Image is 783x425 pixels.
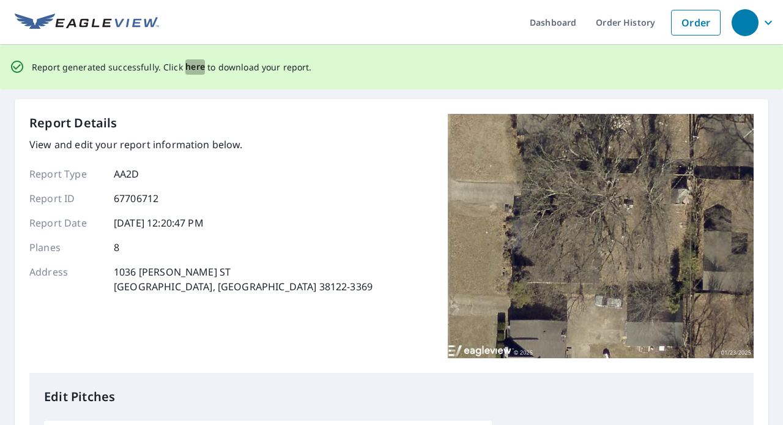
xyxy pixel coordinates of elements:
p: 67706712 [114,191,158,206]
p: [DATE] 12:20:47 PM [114,216,204,230]
p: 8 [114,240,119,255]
p: Report ID [29,191,103,206]
p: Report Date [29,216,103,230]
p: Address [29,265,103,294]
p: View and edit your report information below. [29,137,373,152]
p: AA2D [114,167,139,181]
p: Report Details [29,114,117,132]
p: Planes [29,240,103,255]
a: Order [671,10,721,36]
img: EV Logo [15,13,159,32]
button: here [185,59,206,75]
p: 1036 [PERSON_NAME] ST [GEOGRAPHIC_DATA], [GEOGRAPHIC_DATA] 38122-3369 [114,265,373,294]
img: Top image [448,114,754,359]
p: Edit Pitches [44,388,739,406]
p: Report generated successfully. Click to download your report. [32,59,312,75]
p: Report Type [29,167,103,181]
